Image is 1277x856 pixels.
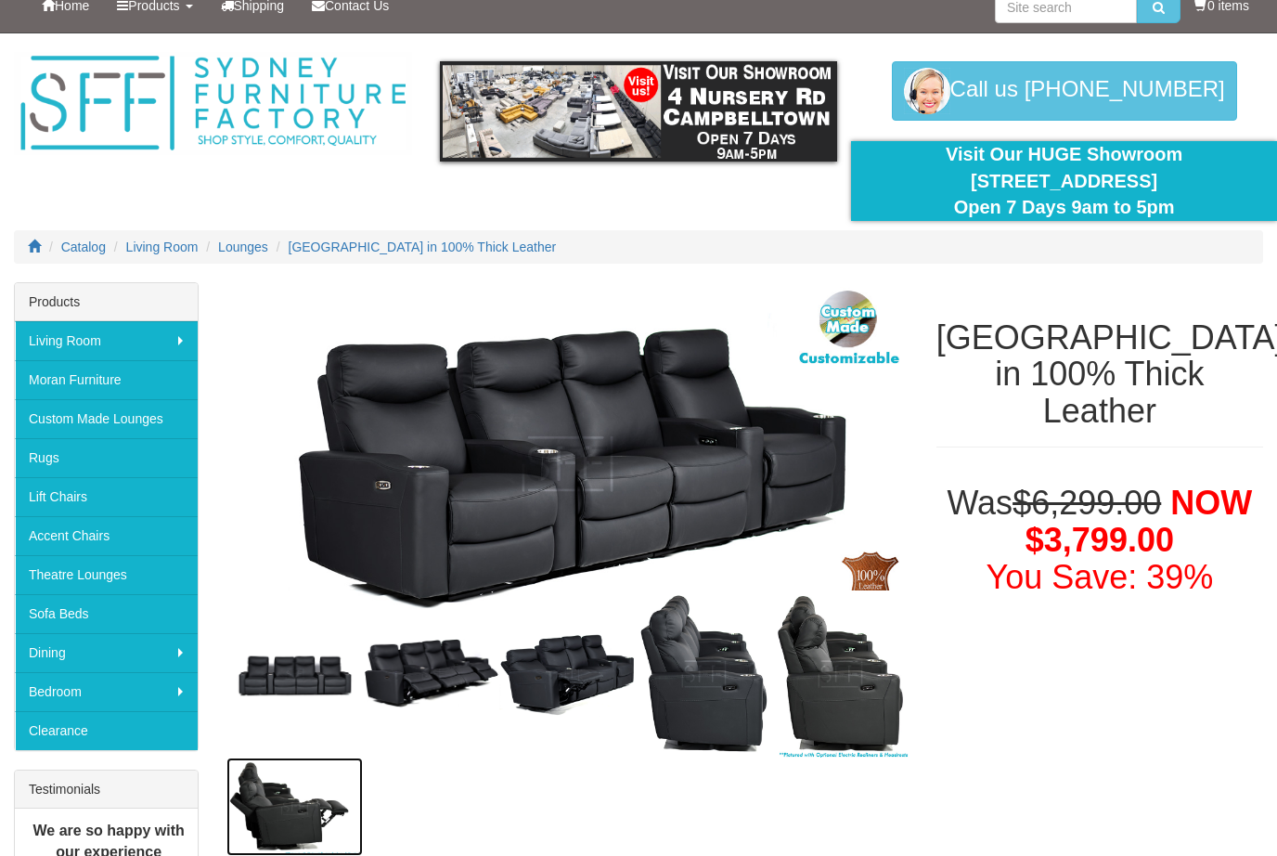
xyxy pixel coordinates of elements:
a: Clearance [15,712,198,751]
a: Lounges [218,240,268,255]
a: Rugs [15,439,198,478]
div: Products [15,284,198,322]
a: Custom Made Lounges [15,400,198,439]
a: Sofa Beds [15,595,198,634]
div: Testimonials [15,772,198,810]
a: [GEOGRAPHIC_DATA] in 100% Thick Leather [289,240,557,255]
a: Accent Chairs [15,517,198,556]
a: Theatre Lounges [15,556,198,595]
a: Dining [15,634,198,673]
h1: [GEOGRAPHIC_DATA] in 100% Thick Leather [936,320,1263,431]
a: Catalog [61,240,106,255]
a: Bedroom [15,673,198,712]
a: Living Room [126,240,199,255]
a: Lift Chairs [15,478,198,517]
del: $6,299.00 [1013,485,1161,523]
img: showroom.gif [440,62,838,162]
a: Living Room [15,322,198,361]
h1: Was [936,486,1263,596]
span: NOW $3,799.00 [1025,485,1252,560]
a: Moran Furniture [15,361,198,400]
div: Visit Our HUGE Showroom [STREET_ADDRESS] Open 7 Days 9am to 5pm [865,142,1263,222]
font: You Save: 39% [986,559,1213,597]
img: Sydney Furniture Factory [14,53,412,156]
